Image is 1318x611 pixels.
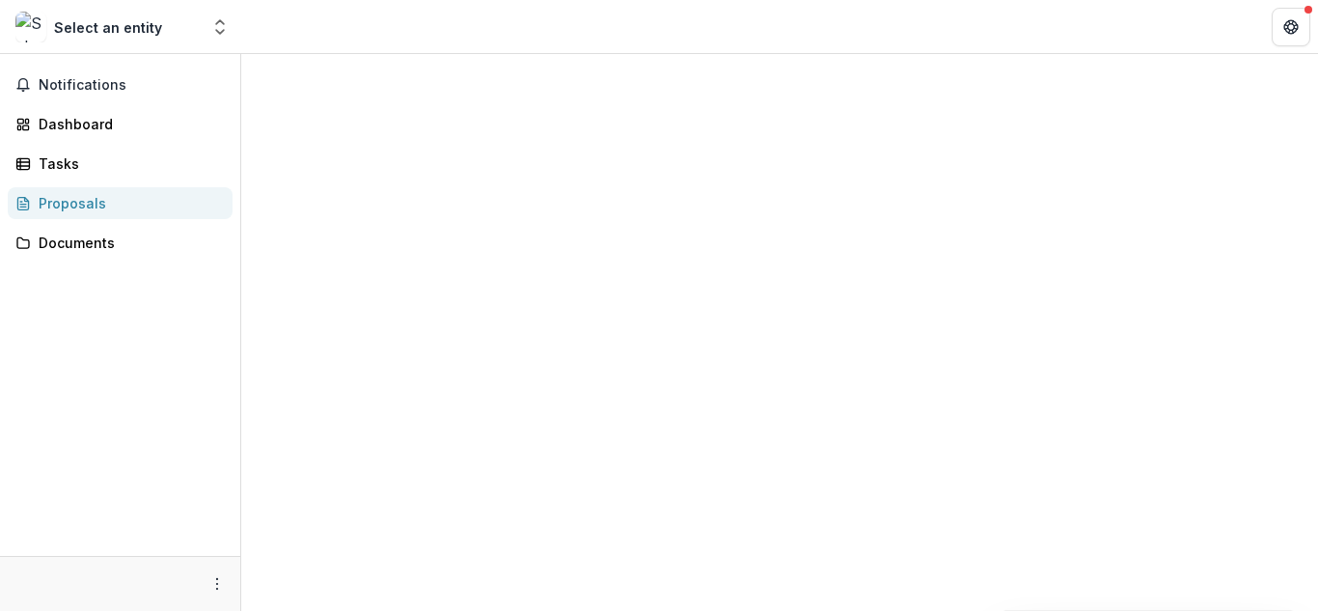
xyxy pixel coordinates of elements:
div: Proposals [39,193,217,213]
div: Documents [39,233,217,253]
button: Open entity switcher [206,8,233,46]
span: Notifications [39,77,225,94]
button: More [206,572,229,596]
div: Select an entity [54,17,162,38]
div: Tasks [39,153,217,174]
a: Tasks [8,148,233,180]
img: Select an entity [15,12,46,42]
a: Proposals [8,187,233,219]
a: Documents [8,227,233,259]
button: Notifications [8,69,233,100]
button: Get Help [1272,8,1310,46]
div: Dashboard [39,114,217,134]
a: Dashboard [8,108,233,140]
